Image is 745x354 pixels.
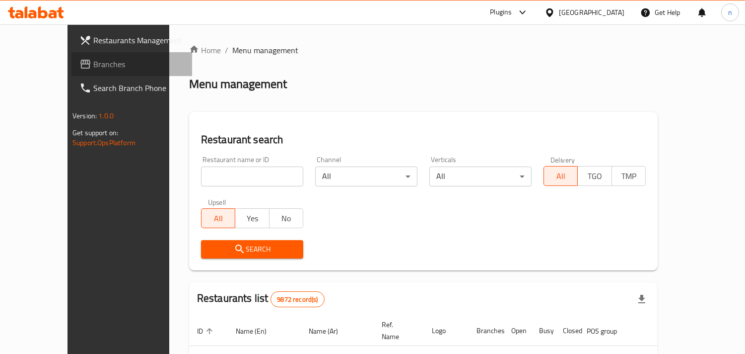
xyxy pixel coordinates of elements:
span: Name (Ar) [309,325,351,337]
span: ID [197,325,216,337]
span: TMP [616,169,642,183]
h2: Restaurants list [197,291,325,307]
button: No [269,208,303,228]
span: TGO [582,169,608,183]
span: Yes [239,211,265,226]
span: All [548,169,574,183]
a: Search Branch Phone [71,76,192,100]
th: Busy [531,316,555,346]
span: All [205,211,231,226]
span: Restaurants Management [93,34,184,46]
span: 1.0.0 [98,109,114,122]
label: Upsell [208,198,226,205]
span: Search [209,243,295,256]
button: Yes [235,208,269,228]
button: TMP [611,166,646,186]
li: / [225,44,228,56]
th: Closed [555,316,579,346]
span: Branches [93,58,184,70]
div: [GEOGRAPHIC_DATA] [559,7,624,18]
div: All [429,167,532,186]
input: Search for restaurant name or ID.. [201,167,303,186]
button: TGO [577,166,611,186]
th: Logo [424,316,469,346]
span: No [273,211,299,226]
div: Total records count [271,291,324,307]
th: Branches [469,316,503,346]
a: Home [189,44,221,56]
button: Search [201,240,303,259]
span: Ref. Name [382,319,412,343]
span: Version: [72,109,97,122]
a: Support.OpsPlatform [72,136,135,149]
span: 9872 record(s) [271,295,324,304]
a: Branches [71,52,192,76]
label: Delivery [550,156,575,163]
span: Menu management [232,44,298,56]
div: Export file [630,287,654,311]
span: Name (En) [236,325,279,337]
h2: Menu management [189,76,287,92]
div: All [315,167,417,186]
button: All [543,166,578,186]
h2: Restaurant search [201,132,646,147]
th: Open [503,316,531,346]
span: Search Branch Phone [93,82,184,94]
button: All [201,208,235,228]
span: POS group [587,325,630,337]
a: Restaurants Management [71,28,192,52]
span: n [728,7,732,18]
nav: breadcrumb [189,44,658,56]
div: Plugins [490,6,512,18]
span: Get support on: [72,126,118,139]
